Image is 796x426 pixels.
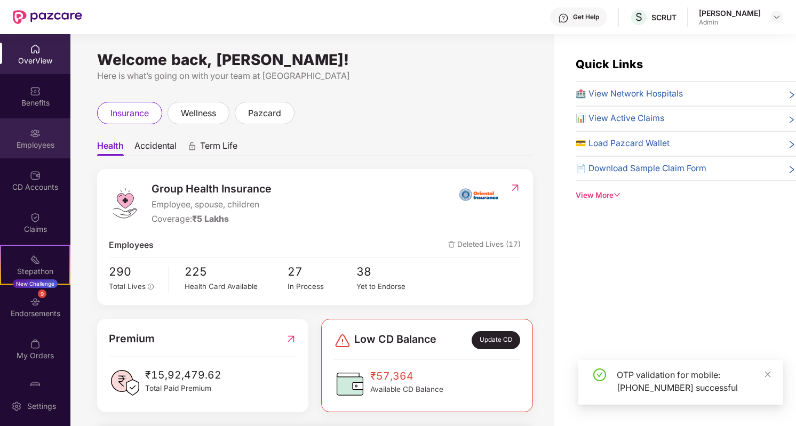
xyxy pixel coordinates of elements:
img: svg+xml;base64,PHN2ZyBpZD0iRW5kb3JzZW1lbnRzIiB4bWxucz0iaHR0cDovL3d3dy53My5vcmcvMjAwMC9zdmciIHdpZH... [30,296,41,307]
div: Get Help [573,13,599,21]
span: check-circle [593,368,606,381]
span: 38 [356,263,425,281]
img: svg+xml;base64,PHN2ZyBpZD0iTXlfT3JkZXJzIiBkYXRhLW5hbWU9Ik15IE9yZGVycyIgeG1sbnM9Imh0dHA6Ly93d3cudz... [30,339,41,349]
img: New Pazcare Logo [13,10,82,24]
span: 27 [288,263,356,281]
span: 📄 Download Sample Claim Form [576,162,706,175]
span: insurance [110,107,149,120]
span: pazcard [248,107,281,120]
div: New Challenge [13,279,58,288]
div: SCRUT [651,12,676,22]
img: logo [109,187,141,219]
span: Employee, spouse, children [152,198,272,212]
img: PaidPremiumIcon [109,367,141,399]
span: wellness [181,107,216,120]
img: insurerIcon [459,181,499,207]
div: Settings [24,401,59,412]
img: svg+xml;base64,PHN2ZyBpZD0iSGVscC0zMngzMiIgeG1sbnM9Imh0dHA6Ly93d3cudzMub3JnLzIwMDAvc3ZnIiB3aWR0aD... [558,13,569,23]
span: 🏥 View Network Hospitals [576,87,683,101]
span: S [635,11,642,23]
img: RedirectIcon [285,331,297,347]
img: svg+xml;base64,PHN2ZyBpZD0iRHJvcGRvd24tMzJ4MzIiIHhtbG5zPSJodHRwOi8vd3d3LnczLm9yZy8yMDAwL3N2ZyIgd2... [773,13,781,21]
span: 290 [109,263,161,281]
span: Employees [109,239,154,252]
span: right [787,139,796,150]
div: 9 [38,290,46,298]
div: View More [576,190,796,202]
span: right [787,114,796,125]
span: Deleted Lives (17) [448,239,521,252]
span: info-circle [148,284,154,290]
div: animation [187,141,197,151]
div: Update CD [472,331,521,349]
img: svg+xml;base64,PHN2ZyBpZD0iRGFuZ2VyLTMyeDMyIiB4bWxucz0iaHR0cDovL3d3dy53My5vcmcvMjAwMC9zdmciIHdpZH... [334,332,351,349]
div: Yet to Endorse [356,281,425,292]
img: svg+xml;base64,PHN2ZyBpZD0iQ2xhaW0iIHhtbG5zPSJodHRwOi8vd3d3LnczLm9yZy8yMDAwL3N2ZyIgd2lkdGg9IjIwIi... [30,212,41,223]
span: Total Lives [109,282,146,291]
span: Low CD Balance [354,331,436,349]
span: Total Paid Premium [145,383,221,395]
span: 📊 View Active Claims [576,112,664,125]
span: right [787,164,796,175]
img: svg+xml;base64,PHN2ZyBpZD0iSG9tZSIgeG1sbnM9Imh0dHA6Ly93d3cudzMub3JnLzIwMDAvc3ZnIiB3aWR0aD0iMjAiIG... [30,44,41,54]
img: svg+xml;base64,PHN2ZyBpZD0iRW1wbG95ZWVzIiB4bWxucz0iaHR0cDovL3d3dy53My5vcmcvMjAwMC9zdmciIHdpZHRoPS... [30,128,41,139]
span: Term Life [200,140,237,156]
span: ₹15,92,479.62 [145,367,221,383]
span: Health [97,140,124,156]
div: Here is what’s going on with your team at [GEOGRAPHIC_DATA] [97,69,533,83]
span: right [787,90,796,101]
span: close [764,371,771,378]
img: svg+xml;base64,PHN2ZyB4bWxucz0iaHR0cDovL3d3dy53My5vcmcvMjAwMC9zdmciIHdpZHRoPSIyMSIgaGVpZ2h0PSIyMC... [30,254,41,265]
div: Welcome back, [PERSON_NAME]! [97,55,533,64]
div: In Process [288,281,356,292]
img: RedirectIcon [510,182,521,193]
img: svg+xml;base64,PHN2ZyBpZD0iQmVuZWZpdHMiIHhtbG5zPSJodHRwOi8vd3d3LnczLm9yZy8yMDAwL3N2ZyIgd2lkdGg9Ij... [30,86,41,97]
img: deleteIcon [448,241,455,248]
span: Accidental [134,140,177,156]
img: svg+xml;base64,PHN2ZyBpZD0iUGF6Y2FyZCIgeG1sbnM9Imh0dHA6Ly93d3cudzMub3JnLzIwMDAvc3ZnIiB3aWR0aD0iMj... [30,381,41,391]
img: svg+xml;base64,PHN2ZyBpZD0iQ0RfQWNjb3VudHMiIGRhdGEtbmFtZT0iQ0QgQWNjb3VudHMiIHhtbG5zPSJodHRwOi8vd3... [30,170,41,181]
span: ₹57,364 [370,368,443,384]
img: CDBalanceIcon [334,368,366,400]
img: svg+xml;base64,PHN2ZyBpZD0iU2V0dGluZy0yMHgyMCIgeG1sbnM9Imh0dHA6Ly93d3cudzMub3JnLzIwMDAvc3ZnIiB3aW... [11,401,22,412]
span: Quick Links [576,57,643,71]
span: Group Health Insurance [152,181,272,197]
span: ₹5 Lakhs [192,214,229,224]
div: Admin [699,18,761,27]
span: Available CD Balance [370,384,443,396]
div: [PERSON_NAME] [699,8,761,18]
span: 225 [185,263,288,281]
span: down [614,191,621,199]
span: 💳 Load Pazcard Wallet [576,137,670,150]
span: Premium [109,331,155,347]
div: Coverage: [152,213,272,226]
div: OTP validation for mobile: [PHONE_NUMBER] successful [617,368,770,394]
div: Stepathon [1,266,69,277]
div: Health Card Available [185,281,288,292]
